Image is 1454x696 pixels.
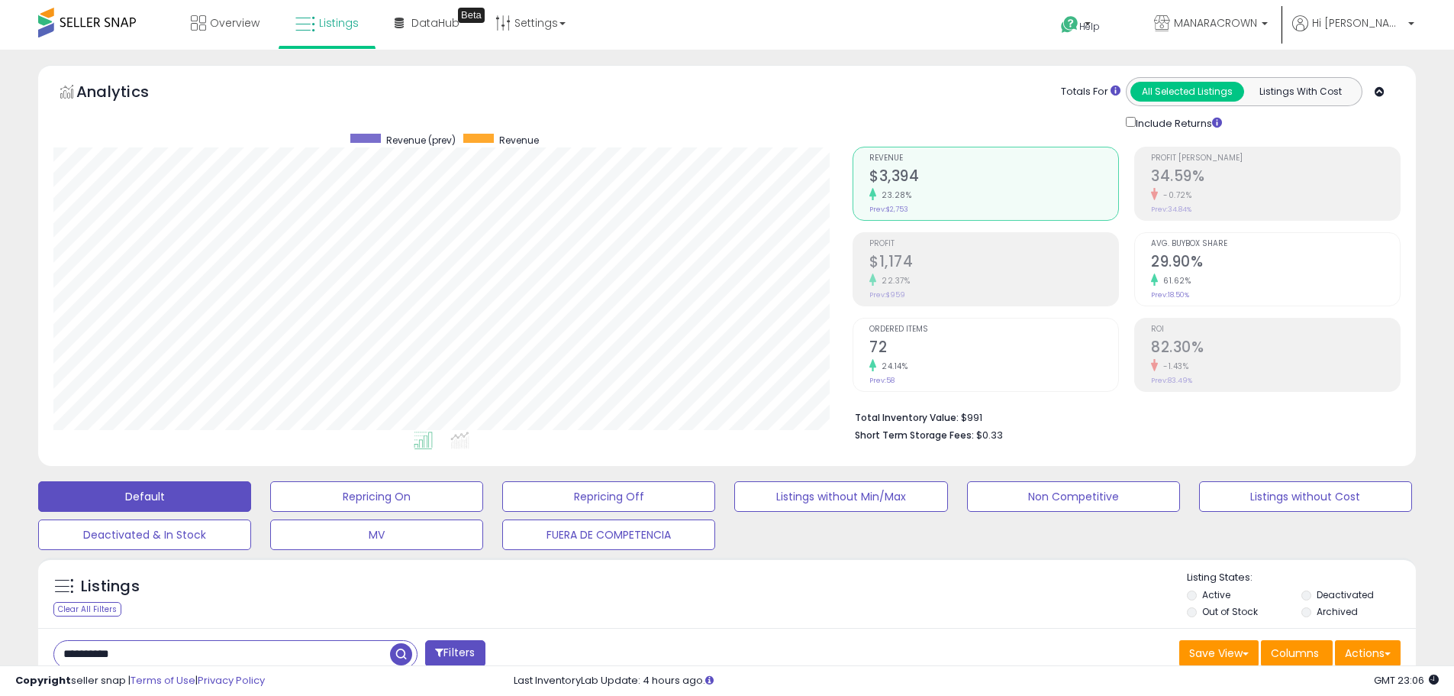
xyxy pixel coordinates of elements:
[425,640,485,667] button: Filters
[1202,605,1258,618] label: Out of Stock
[15,673,71,688] strong: Copyright
[869,290,905,299] small: Prev: $959
[869,154,1118,163] span: Revenue
[1374,673,1439,688] span: 2025-10-7 23:06 GMT
[386,134,456,147] span: Revenue (prev)
[1151,325,1400,334] span: ROI
[1151,338,1400,359] h2: 82.30%
[1049,4,1130,50] a: Help
[1151,290,1189,299] small: Prev: 18.50%
[869,253,1118,274] h2: $1,174
[319,15,359,31] span: Listings
[869,325,1118,334] span: Ordered Items
[1202,588,1230,601] label: Active
[81,576,140,597] h5: Listings
[869,240,1118,248] span: Profit
[855,411,959,424] b: Total Inventory Value:
[53,602,121,617] div: Clear All Filters
[502,481,715,512] button: Repricing Off
[876,361,908,372] small: 24.14%
[1271,646,1319,661] span: Columns
[38,481,251,512] button: Default
[1174,15,1257,31] span: MANARACROWN
[1079,20,1100,33] span: Help
[1151,253,1400,274] h2: 29.90%
[514,674,1439,688] div: Last InventoryLab Update: 4 hours ago.
[1199,481,1412,512] button: Listings without Cost
[1151,154,1400,163] span: Profit [PERSON_NAME]
[1114,114,1240,131] div: Include Returns
[1292,15,1414,50] a: Hi [PERSON_NAME]
[1158,275,1191,286] small: 61.62%
[1261,640,1333,666] button: Columns
[869,376,895,385] small: Prev: 58
[869,338,1118,359] h2: 72
[1060,15,1079,34] i: Get Help
[1130,82,1244,102] button: All Selected Listings
[131,673,195,688] a: Terms of Use
[1158,189,1191,201] small: -0.72%
[855,429,974,442] b: Short Term Storage Fees:
[270,481,483,512] button: Repricing On
[210,15,260,31] span: Overview
[15,674,265,688] div: seller snap | |
[458,8,485,23] div: Tooltip anchor
[198,673,265,688] a: Privacy Policy
[869,167,1118,188] h2: $3,394
[1187,571,1416,585] p: Listing States:
[876,275,910,286] small: 22.37%
[1151,205,1191,214] small: Prev: 34.84%
[1312,15,1404,31] span: Hi [PERSON_NAME]
[967,481,1180,512] button: Non Competitive
[1179,640,1259,666] button: Save View
[38,520,251,550] button: Deactivated & In Stock
[76,81,179,106] h5: Analytics
[411,15,459,31] span: DataHub
[855,407,1389,426] li: $991
[1243,82,1357,102] button: Listings With Cost
[869,205,908,214] small: Prev: $2,753
[1335,640,1401,666] button: Actions
[876,189,911,201] small: 23.28%
[1317,605,1358,618] label: Archived
[1317,588,1374,601] label: Deactivated
[1151,240,1400,248] span: Avg. Buybox Share
[270,520,483,550] button: MV
[1061,85,1120,99] div: Totals For
[1158,361,1188,372] small: -1.43%
[1151,376,1192,385] small: Prev: 83.49%
[976,428,1003,442] span: $0.33
[734,481,947,512] button: Listings without Min/Max
[1151,167,1400,188] h2: 34.59%
[499,134,539,147] span: Revenue
[502,520,715,550] button: FUERA DE COMPETENCIA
